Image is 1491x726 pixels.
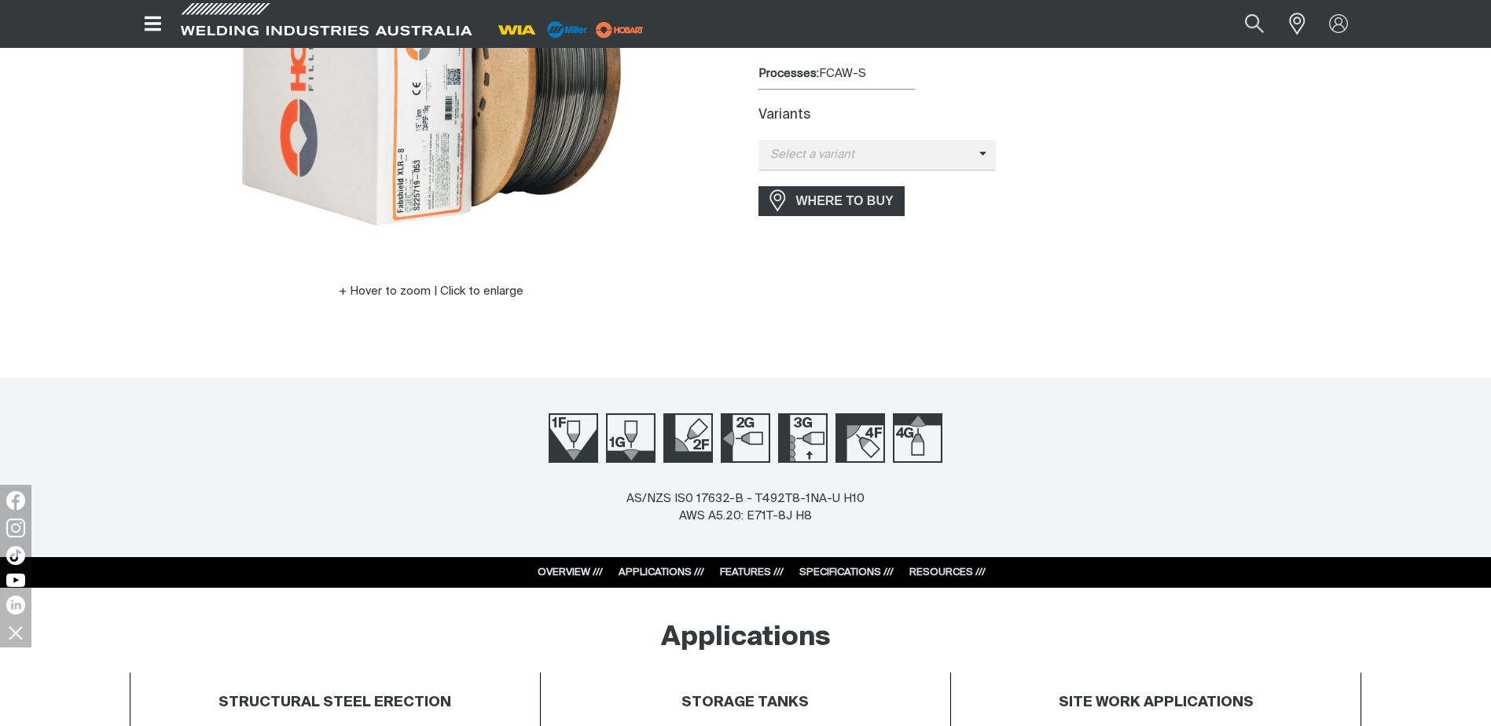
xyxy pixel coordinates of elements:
[1228,6,1281,42] button: Search products
[758,68,819,79] strong: Processes:
[538,567,603,577] a: OVERVIEW ///
[1207,6,1280,42] input: Product name or item number...
[778,413,828,463] img: Welding Position 3G Up
[893,413,942,463] img: Welding Position 4G
[758,108,810,122] label: Variants
[591,24,648,35] a: miller
[6,491,25,510] img: Facebook
[219,694,451,712] h4: STRUCTURAL STEEL ERECTION
[720,567,784,577] a: FEATURES ///
[329,282,533,301] button: Hover to zoom | Click to enlarge
[549,413,598,463] img: Welding Position 1F
[591,18,648,42] img: miller
[909,567,986,577] a: RESOURCES ///
[661,621,831,655] h2: Applications
[786,189,904,214] span: WHERE TO BUY
[6,519,25,537] img: Instagram
[6,596,25,614] img: LinkedIn
[758,65,1362,83] div: FCAW-S
[626,490,865,526] div: AS/NZS IS0 17632-B - T492T8-1NA-U H10 AWS A5.20: E71T-8J H8
[959,694,1353,712] h4: SITE WORK APPLICATIONS
[606,413,656,463] img: Welding Position 1G
[799,567,894,577] a: SPECIFICATIONS ///
[663,413,713,463] img: Welding Position 2F
[6,546,25,565] img: TikTok
[6,574,25,587] img: YouTube
[2,619,29,646] img: hide socials
[619,567,704,577] a: APPLICATIONS ///
[835,413,885,463] img: Welding Position 4F
[758,146,979,164] span: Select a variant
[758,186,905,215] a: WHERE TO BUY
[721,413,770,463] img: Welding Position 2G
[681,694,809,712] h4: STORAGE TANKS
